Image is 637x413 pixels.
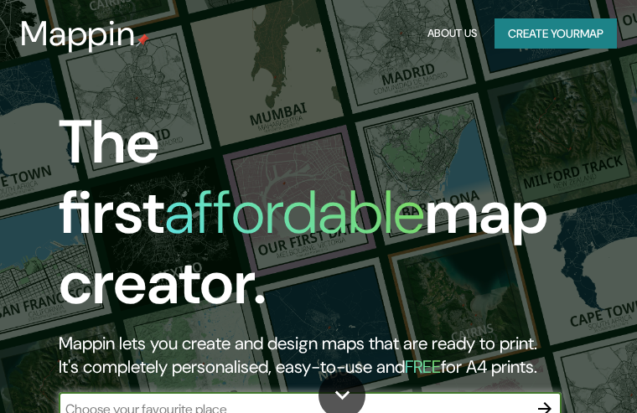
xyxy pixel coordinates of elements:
img: mappin-pin [136,34,149,47]
button: About Us [423,18,481,49]
h2: Mappin lets you create and design maps that are ready to print. It's completely personalised, eas... [59,332,568,379]
h1: The first map creator. [59,107,568,332]
button: Create yourmap [495,18,617,49]
iframe: Help widget launcher [488,348,619,395]
h5: FREE [405,355,441,379]
h3: Mappin [20,13,136,54]
h1: affordable [164,173,425,251]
